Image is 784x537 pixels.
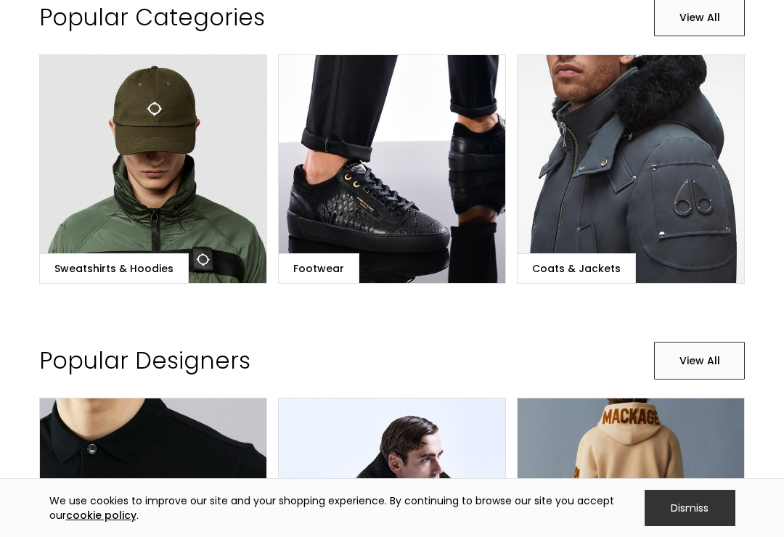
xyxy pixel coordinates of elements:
a: Sweatshirts & Hoodies [39,54,267,284]
a: View All [654,342,745,380]
a: cookie policy [66,508,136,522]
div: Footwear [293,261,344,276]
h2: Popular Designers [39,348,250,374]
div: Coats & Jackets [532,261,621,276]
a: Coats & Jackets [517,54,745,284]
h2: Popular Categories [39,4,265,30]
a: Footwear [278,54,506,284]
div: Dismiss [645,490,735,526]
div: Sweatshirts & Hoodies [54,261,173,276]
div: We use cookies to improve our site and your shopping experience. By continuing to browse our site... [49,493,616,522]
